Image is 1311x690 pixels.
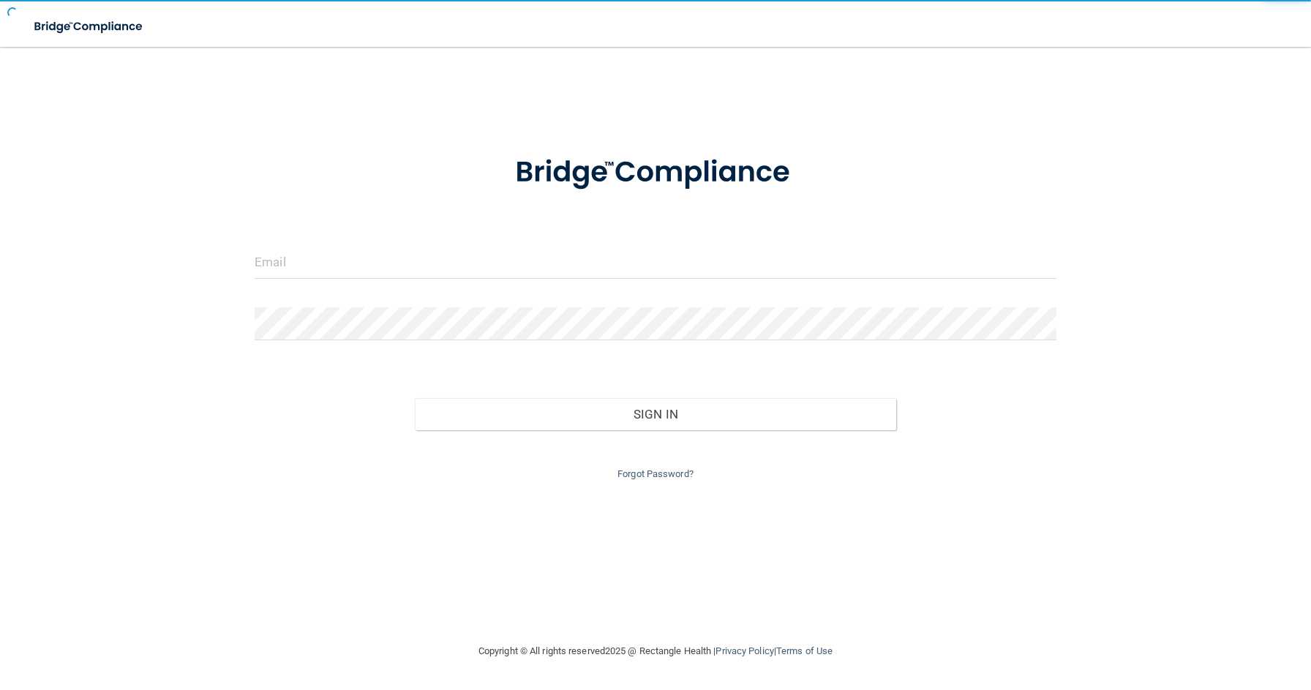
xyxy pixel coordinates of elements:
div: Copyright © All rights reserved 2025 @ Rectangle Health | | [388,628,923,675]
input: Email [255,246,1056,279]
a: Privacy Policy [715,645,773,656]
img: bridge_compliance_login_screen.278c3ca4.svg [485,135,826,211]
a: Terms of Use [776,645,833,656]
button: Sign In [415,398,895,430]
a: Forgot Password? [617,468,694,479]
img: bridge_compliance_login_screen.278c3ca4.svg [22,12,157,42]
